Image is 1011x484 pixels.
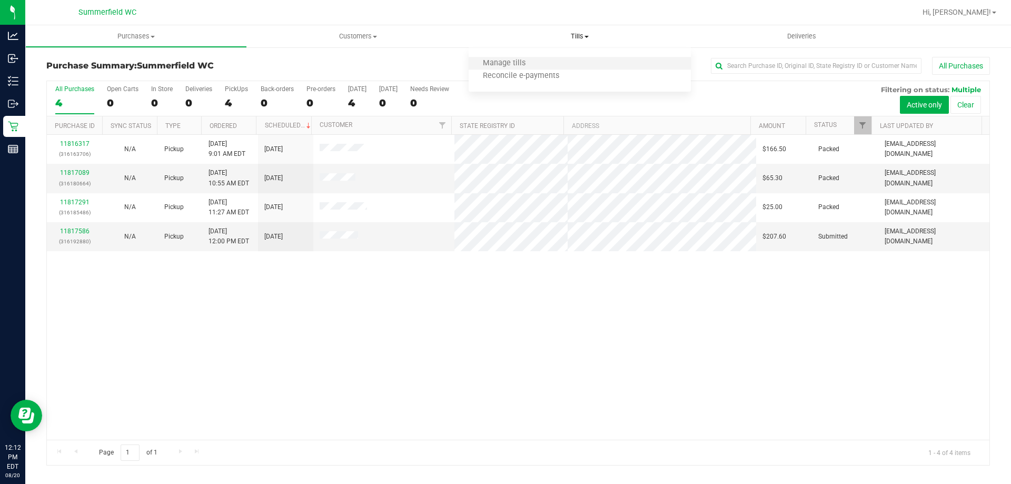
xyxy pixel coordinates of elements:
span: Not Applicable [124,145,136,153]
button: All Purchases [932,57,990,75]
div: 0 [379,97,398,109]
p: (316163706) [53,149,96,159]
div: PickUps [225,85,248,93]
div: Open Carts [107,85,138,93]
inline-svg: Inbound [8,53,18,64]
span: $207.60 [762,232,786,242]
span: [EMAIL_ADDRESS][DOMAIN_NAME] [885,197,983,218]
div: Back-orders [261,85,294,93]
span: Pickup [164,144,184,154]
span: Purchases [26,32,246,41]
a: Filter [434,116,451,134]
input: Search Purchase ID, Original ID, State Registry ID or Customer Name... [711,58,921,74]
div: [DATE] [379,85,398,93]
button: Active only [900,96,949,114]
a: Filter [854,116,871,134]
div: 0 [261,97,294,109]
span: Hi, [PERSON_NAME]! [923,8,991,16]
span: Pickup [164,232,184,242]
span: [DATE] [264,173,283,183]
a: Type [165,122,181,130]
a: 11817586 [60,228,90,235]
div: In Store [151,85,173,93]
a: Tills Manage tills Reconcile e-payments [469,25,690,47]
div: All Purchases [55,85,94,93]
a: State Registry ID [460,122,515,130]
button: N/A [124,232,136,242]
button: N/A [124,202,136,212]
button: N/A [124,144,136,154]
span: Pickup [164,173,184,183]
span: $65.30 [762,173,782,183]
button: Clear [950,96,981,114]
div: 0 [107,97,138,109]
div: Pre-orders [306,85,335,93]
span: Not Applicable [124,203,136,211]
span: $166.50 [762,144,786,154]
span: [EMAIL_ADDRESS][DOMAIN_NAME] [885,139,983,159]
span: [DATE] 10:55 AM EDT [209,168,249,188]
span: Not Applicable [124,174,136,182]
span: [DATE] 12:00 PM EDT [209,226,249,246]
div: Deliveries [185,85,212,93]
input: 1 [121,445,140,461]
inline-svg: Reports [8,144,18,154]
span: Page of 1 [90,445,166,461]
inline-svg: Retail [8,121,18,132]
a: 11816317 [60,140,90,147]
p: (316192880) [53,236,96,246]
span: Deliveries [773,32,830,41]
a: Ordered [210,122,237,130]
div: 0 [185,97,212,109]
p: (316180664) [53,179,96,189]
a: 11817291 [60,199,90,206]
h3: Purchase Summary: [46,61,361,71]
a: Sync Status [111,122,151,130]
a: 11817089 [60,169,90,176]
span: Packed [818,144,839,154]
span: Customers [247,32,468,41]
p: (316185486) [53,208,96,218]
span: Summerfield WC [78,8,136,17]
a: Purchase ID [55,122,95,130]
span: Not Applicable [124,233,136,240]
a: Customers [247,25,469,47]
span: [EMAIL_ADDRESS][DOMAIN_NAME] [885,226,983,246]
div: [DATE] [348,85,366,93]
span: Reconcile e-payments [469,72,573,81]
span: [DATE] 9:01 AM EDT [209,139,245,159]
a: Last Updated By [880,122,933,130]
span: Submitted [818,232,848,242]
span: [DATE] 11:27 AM EDT [209,197,249,218]
a: Amount [759,122,785,130]
div: 4 [348,97,366,109]
button: N/A [124,173,136,183]
div: Needs Review [410,85,449,93]
span: [DATE] [264,202,283,212]
span: Packed [818,173,839,183]
inline-svg: Outbound [8,98,18,109]
span: $25.00 [762,202,782,212]
span: 1 - 4 of 4 items [920,445,979,460]
span: Filtering on status: [881,85,949,94]
div: 0 [306,97,335,109]
inline-svg: Analytics [8,31,18,41]
span: [DATE] [264,232,283,242]
span: [DATE] [264,144,283,154]
span: Tills [469,32,690,41]
div: 4 [225,97,248,109]
a: Status [814,121,837,129]
p: 08/20 [5,471,21,479]
a: Customer [320,121,352,129]
span: [EMAIL_ADDRESS][DOMAIN_NAME] [885,168,983,188]
iframe: Resource center [11,400,42,431]
a: Scheduled [265,122,313,129]
span: Multiple [951,85,981,94]
a: Deliveries [691,25,913,47]
p: 12:12 PM EDT [5,443,21,471]
inline-svg: Inventory [8,76,18,86]
div: 0 [410,97,449,109]
span: Packed [818,202,839,212]
th: Address [563,116,750,135]
div: 0 [151,97,173,109]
